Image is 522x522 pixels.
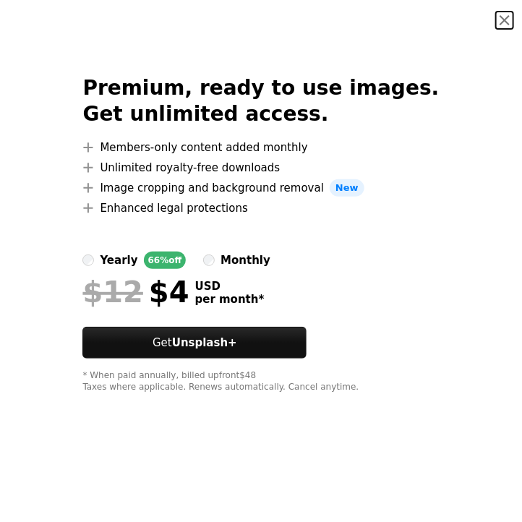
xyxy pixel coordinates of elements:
[82,327,307,359] button: GetUnsplash+
[82,275,189,309] div: $4
[100,252,137,269] div: yearly
[195,293,265,306] span: per month *
[82,254,94,266] input: yearly66%off
[82,139,439,156] li: Members-only content added monthly
[82,159,439,176] li: Unlimited royalty-free downloads
[330,179,364,197] span: New
[144,252,187,269] div: 66% off
[82,200,439,217] li: Enhanced legal protections
[82,179,439,197] li: Image cropping and background removal
[195,280,265,293] span: USD
[82,275,143,309] span: $12
[203,254,215,266] input: monthly
[172,336,237,349] strong: Unsplash+
[82,370,439,393] div: * When paid annually, billed upfront $48 Taxes where applicable. Renews automatically. Cancel any...
[221,252,270,269] div: monthly
[82,75,439,127] h2: Premium, ready to use images. Get unlimited access.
